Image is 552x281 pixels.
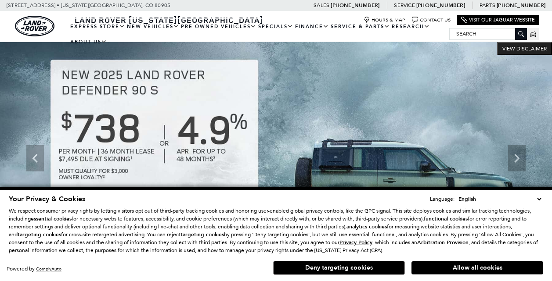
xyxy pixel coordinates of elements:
[412,17,451,23] a: Contact Us
[411,261,543,274] button: Allow all cookies
[9,207,543,254] p: We respect consumer privacy rights by letting visitors opt out of third-party tracking cookies an...
[69,19,126,34] a: EXPRESS STORE
[69,19,449,50] nav: Main Navigation
[430,196,455,202] div: Language:
[314,2,329,8] span: Sales
[180,231,224,238] strong: targeting cookies
[416,2,465,9] a: [PHONE_NUMBER]
[480,2,495,8] span: Parts
[180,19,257,34] a: Pre-Owned Vehicles
[497,42,552,55] button: VIEW DISCLAIMER
[450,28,527,39] input: Search
[364,17,405,23] a: Hours & Map
[417,239,469,246] strong: Arbitration Provision
[346,223,387,230] strong: analytics cookies
[339,239,372,245] a: Privacy Policy
[7,2,170,8] a: [STREET_ADDRESS] • [US_STATE][GEOGRAPHIC_DATA], CO 80905
[9,194,85,204] span: Your Privacy & Cookies
[502,45,547,52] span: VIEW DISCLAIMER
[497,2,545,9] a: [PHONE_NUMBER]
[75,14,263,25] span: Land Rover [US_STATE][GEOGRAPHIC_DATA]
[15,16,54,36] a: land-rover
[126,19,180,34] a: New Vehicles
[456,195,543,203] select: Language Select
[26,145,44,171] div: Previous
[273,261,405,275] button: Deny targeting cookies
[69,14,269,25] a: Land Rover [US_STATE][GEOGRAPHIC_DATA]
[508,145,526,171] div: Next
[7,266,61,272] div: Powered by
[391,19,431,34] a: Research
[339,239,372,246] u: Privacy Policy
[330,19,391,34] a: Service & Parts
[294,19,330,34] a: Finance
[461,17,535,23] a: Visit Our Jaguar Website
[15,16,54,36] img: Land Rover
[31,215,72,222] strong: essential cookies
[18,231,61,238] strong: targeting cookies
[257,19,294,34] a: Specials
[424,215,468,222] strong: functional cookies
[69,34,108,50] a: About Us
[331,2,379,9] a: [PHONE_NUMBER]
[394,2,415,8] span: Service
[36,266,61,272] a: ComplyAuto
